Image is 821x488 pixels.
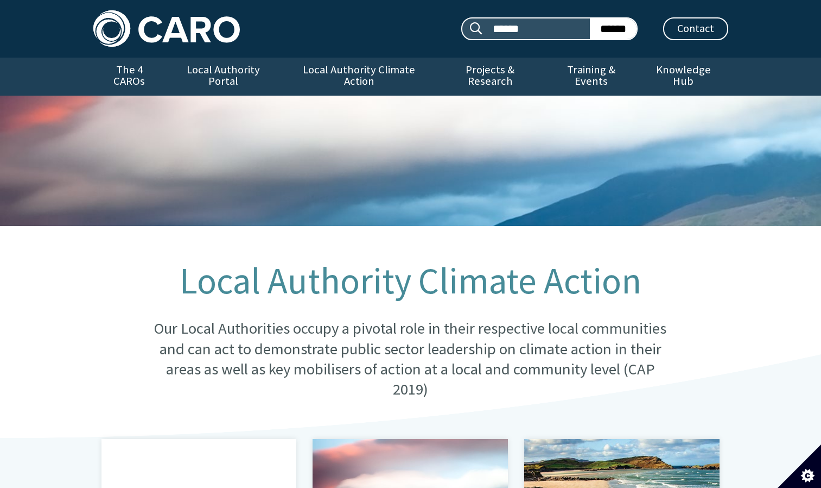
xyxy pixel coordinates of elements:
[663,17,728,40] a: Contact
[147,318,673,400] p: Our Local Authorities occupy a pivotal role in their respective local communities and can act to ...
[93,10,240,47] img: Caro logo
[639,58,728,96] a: Knowledge Hub
[93,58,166,96] a: The 4 CAROs
[166,58,282,96] a: Local Authority Portal
[544,58,639,96] a: Training & Events
[282,58,436,96] a: Local Authority Climate Action
[436,58,544,96] a: Projects & Research
[147,261,673,301] h1: Local Authority Climate Action
[778,445,821,488] button: Set cookie preferences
